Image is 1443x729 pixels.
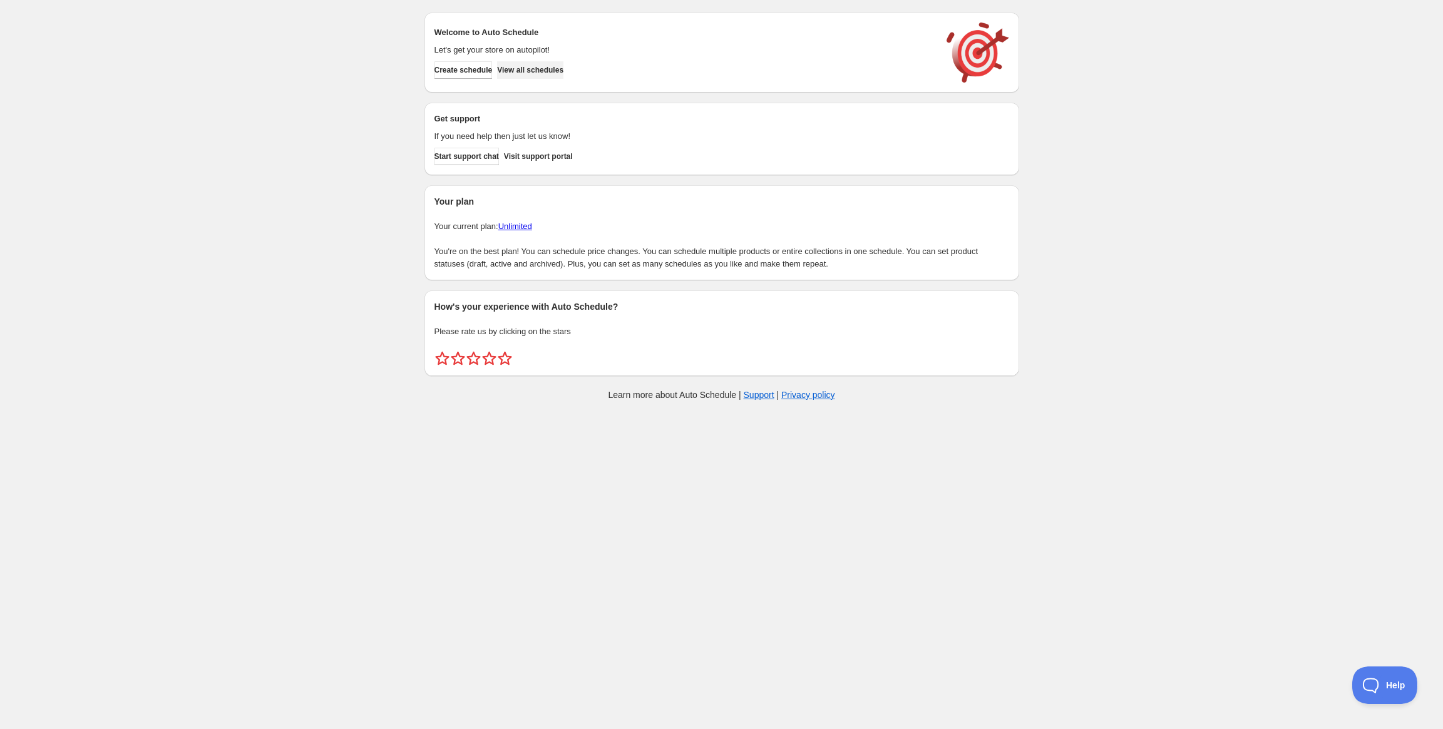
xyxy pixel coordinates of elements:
h2: How's your experience with Auto Schedule? [434,300,1009,313]
a: Visit support portal [504,148,573,165]
a: Privacy policy [781,390,835,400]
h2: Get support [434,113,934,125]
h2: Welcome to Auto Schedule [434,26,934,39]
p: Learn more about Auto Schedule | | [608,389,834,401]
p: If you need help then just let us know! [434,130,934,143]
span: Start support chat [434,151,499,161]
p: Your current plan: [434,220,1009,233]
span: Visit support portal [504,151,573,161]
h2: Your plan [434,195,1009,208]
p: You're on the best plan! You can schedule price changes. You can schedule multiple products or en... [434,245,1009,270]
iframe: Toggle Customer Support [1352,666,1418,704]
button: Create schedule [434,61,493,79]
span: Create schedule [434,65,493,75]
a: Start support chat [434,148,499,165]
p: Please rate us by clicking on the stars [434,325,1009,338]
span: View all schedules [497,65,563,75]
p: Let's get your store on autopilot! [434,44,934,56]
a: Support [744,390,774,400]
button: View all schedules [497,61,563,79]
a: Unlimited [498,222,532,231]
